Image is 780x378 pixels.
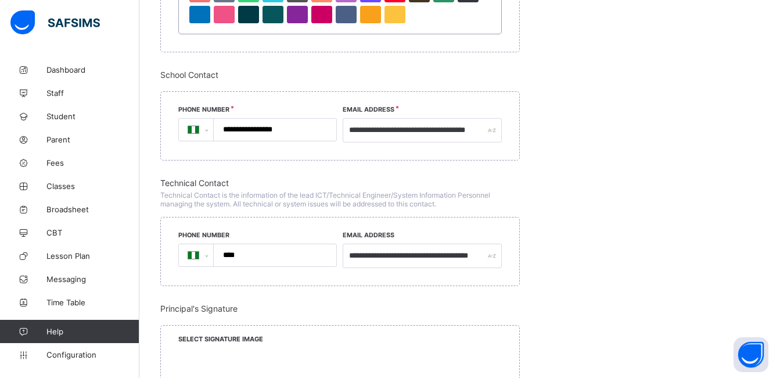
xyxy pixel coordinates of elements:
[734,337,768,372] button: Open asap
[10,10,100,35] img: safsims
[46,65,139,74] span: Dashboard
[160,178,520,286] div: Technical Contact
[46,205,139,214] span: Broadsheet
[178,106,229,113] label: Phone Number
[46,112,139,121] span: Student
[160,178,520,188] span: Technical Contact
[46,350,139,359] span: Configuration
[46,88,139,98] span: Staff
[46,298,139,307] span: Time Table
[160,304,520,313] span: Principal's Signature
[160,191,490,208] span: Technical Contact is the information of the lead ICT/Technical Engineer/System Information Person...
[343,106,394,113] label: Email Address
[160,70,520,161] div: School Contact
[343,231,394,239] label: Email Address
[178,335,263,343] span: Select Signature Image
[46,327,139,336] span: Help
[160,70,520,80] span: School Contact
[46,158,139,167] span: Fees
[46,181,139,191] span: Classes
[46,274,139,284] span: Messaging
[46,228,139,237] span: CBT
[46,251,139,261] span: Lesson Plan
[178,231,229,239] label: Phone Number
[46,135,139,144] span: Parent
